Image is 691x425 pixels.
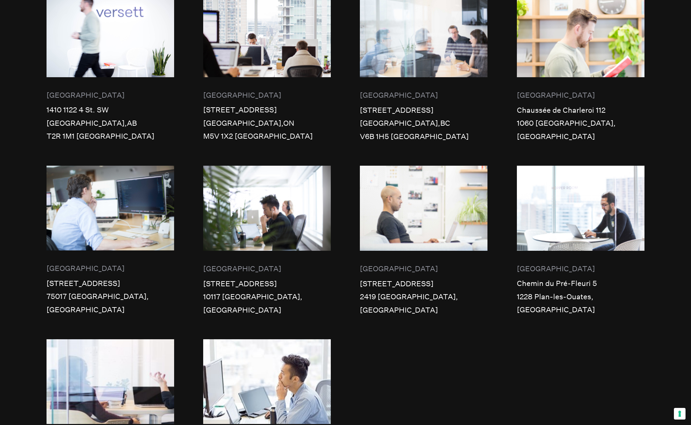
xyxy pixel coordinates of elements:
img: Geneva office [517,166,644,251]
div: [GEOGRAPHIC_DATA] [360,89,487,102]
div: M5V 1X2 [GEOGRAPHIC_DATA] [203,130,331,143]
div: 1060 [GEOGRAPHIC_DATA] , [517,117,644,130]
a: Berlin office[GEOGRAPHIC_DATA][STREET_ADDRESS]10117 [GEOGRAPHIC_DATA], [GEOGRAPHIC_DATA] [203,166,331,317]
div: [STREET_ADDRESS] [360,277,487,291]
div: [GEOGRAPHIC_DATA] [47,89,174,102]
img: Paris office [47,166,174,250]
div: [GEOGRAPHIC_DATA] [360,304,487,317]
img: Lyon office [203,339,331,424]
div: [GEOGRAPHIC_DATA] [517,262,644,276]
a: Geneva office[GEOGRAPHIC_DATA]Chemin du Pré-Fleuri 51228 Plan-les-Ouates, [GEOGRAPHIC_DATA] [517,166,644,317]
div: 75017 [GEOGRAPHIC_DATA] , [47,290,174,303]
a: Paris office[GEOGRAPHIC_DATA][STREET_ADDRESS]75017 [GEOGRAPHIC_DATA], [GEOGRAPHIC_DATA] [47,166,174,317]
div: [GEOGRAPHIC_DATA] [517,303,644,317]
button: Your consent preferences for tracking technologies [674,408,686,420]
div: V6B 1H5 [GEOGRAPHIC_DATA] [360,130,487,143]
div: [GEOGRAPHIC_DATA] [517,89,644,102]
div: [GEOGRAPHIC_DATA] , ON [203,117,331,130]
div: 10117 [GEOGRAPHIC_DATA] , [203,290,331,304]
div: Chemin du Pré-Fleuri 5 [517,277,644,290]
div: [GEOGRAPHIC_DATA] [517,130,644,143]
img: Berlin office [203,166,331,251]
div: T2R 1M1 [GEOGRAPHIC_DATA] [47,130,174,143]
div: [STREET_ADDRESS] [203,277,331,291]
div: [STREET_ADDRESS] [360,104,487,117]
div: [STREET_ADDRESS] [203,104,331,117]
div: [GEOGRAPHIC_DATA] [360,262,487,276]
div: Chaussée de Charleroi 112 [517,104,644,117]
div: [GEOGRAPHIC_DATA] [203,304,331,317]
div: [GEOGRAPHIC_DATA] , AB [47,117,174,130]
img: Luxemburg office [360,166,487,251]
div: [GEOGRAPHIC_DATA] [203,89,331,102]
a: Luxemburg office[GEOGRAPHIC_DATA][STREET_ADDRESS]2419 [GEOGRAPHIC_DATA], [GEOGRAPHIC_DATA] [360,166,487,317]
div: [GEOGRAPHIC_DATA] [203,262,331,276]
img: Vienna office [47,339,174,424]
div: [GEOGRAPHIC_DATA] [47,303,174,317]
div: 2419 [GEOGRAPHIC_DATA] , [360,290,487,304]
div: [GEOGRAPHIC_DATA] , BC [360,117,487,130]
div: 1410 1122 4 St. SW [47,104,174,117]
div: [STREET_ADDRESS] [47,277,174,290]
div: 1228 Plan-les-Ouates , [517,290,644,304]
div: [GEOGRAPHIC_DATA] [47,262,174,275]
